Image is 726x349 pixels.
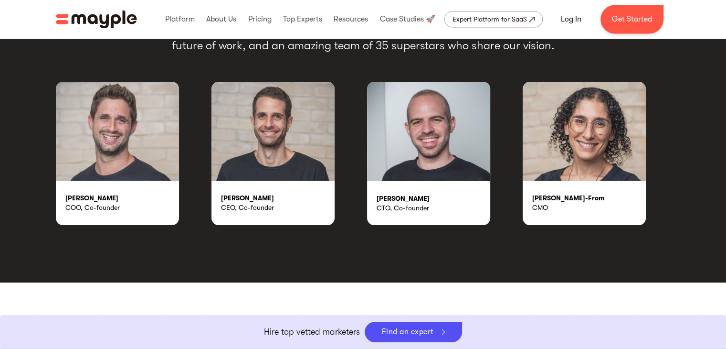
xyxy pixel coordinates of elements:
a: home [56,10,137,28]
div: COO, Co-founder [65,203,179,212]
div: Expert Platform for SaaS [452,13,527,25]
div: About Us [204,4,239,34]
a: Expert Platform for SaaS [444,11,543,27]
div: [PERSON_NAME] [65,193,179,203]
div: CMO [532,203,646,212]
img: Mayple logo [56,10,137,28]
a: Log In [549,8,593,31]
div: Pricing [245,4,274,34]
p: Hire top vetted marketers [264,326,360,338]
div: Top Experts [281,4,325,34]
div: CEO, Co-founder [221,203,335,212]
div: [PERSON_NAME] [221,193,335,203]
div: Resources [331,4,370,34]
div: [PERSON_NAME] [377,194,490,203]
div: Find an expert [382,327,434,337]
div: [PERSON_NAME]-From [532,193,646,203]
div: Platform [163,4,197,34]
div: CTO, Co-founder [377,203,490,213]
a: Get Started [600,5,663,33]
